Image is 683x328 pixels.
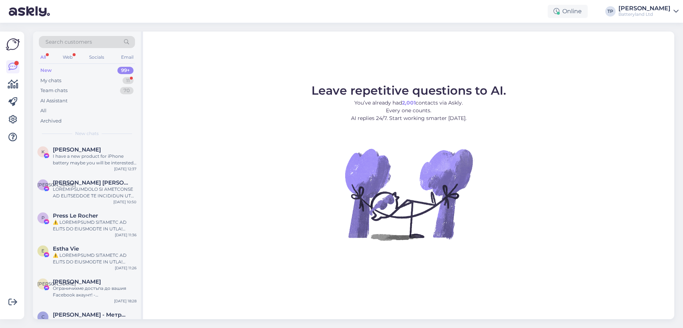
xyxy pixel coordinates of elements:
div: ⚠️ LOREMIPSUMD SITAMETC AD ELITS DO EIUSMODTE IN UTLA! Etdolor magnaaliq enimadminim veniamq nost... [53,219,136,232]
div: [DATE] 11:36 [115,232,136,238]
div: Online [548,5,588,18]
img: Askly Logo [6,37,20,51]
a: [PERSON_NAME]Batteryland Ltd [618,6,679,17]
div: All [40,107,47,114]
span: Press Le Rocher [53,212,98,219]
div: Web [61,52,74,62]
span: Estha Vie [53,245,79,252]
span: [PERSON_NAME] [37,182,76,187]
div: [PERSON_NAME] [618,6,671,11]
span: Leave repetitive questions to AI. [311,83,506,98]
div: My chats [40,77,61,84]
div: [DATE] 10:50 [113,199,136,205]
div: New [40,67,52,74]
div: AI Assistant [40,97,67,105]
div: Ограничихме достъпа до вашия Facebook акаунт! - Непотвърждаването може да доведе до постоянно бло... [53,285,136,298]
div: Batteryland Ltd [618,11,671,17]
span: Kelvin Xu [53,146,101,153]
div: [DATE] 18:28 [114,298,136,304]
div: All [39,52,47,62]
span: New chats [75,130,99,137]
div: LOREMIPSUMDOLO SI AMETCONSE AD ELITSEDDOE TE INCIDIDUN UT LABOREET Dolorem Aliquaenima, mi veniam... [53,186,136,199]
span: С [41,314,45,320]
b: 2,001 [402,99,416,106]
div: Socials [88,52,106,62]
div: I have a new product for iPhone battery maybe you will be interested😁 [53,153,136,166]
span: E [41,248,44,254]
span: P [41,215,45,221]
div: Team chats [40,87,67,94]
span: [PERSON_NAME] [37,281,76,287]
p: You’ve already had contacts via Askly. Every one counts. AI replies 24/7. Start working smarter [... [311,99,506,122]
div: [DATE] 11:26 [115,265,136,271]
div: 11 [123,77,134,84]
img: No Chat active [343,128,475,260]
span: K [41,149,45,154]
div: TP [605,6,616,17]
span: Search customers [45,38,92,46]
div: 99+ [117,67,134,74]
span: Л. Ирина [53,179,129,186]
div: 70 [120,87,134,94]
span: Антония Балабанова [53,278,101,285]
div: Archived [40,117,62,125]
div: ⚠️ LOREMIPSUMD SITAMETC AD ELITS DO EIUSMODTE IN UTLA! Etdolor magnaaliq enimadminim veniamq nost... [53,252,136,265]
div: Email [120,52,135,62]
div: [DATE] 12:37 [114,166,136,172]
span: Севинч Фучиджиева - Метрика ЕООД [53,311,129,318]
